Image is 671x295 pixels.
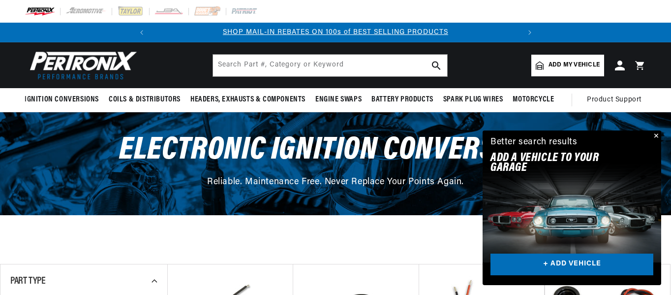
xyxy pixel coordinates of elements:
[649,131,661,142] button: Close
[152,27,520,38] div: Announcement
[438,88,508,111] summary: Spark Plug Wires
[207,178,464,187] span: Reliable. Maintenance Free. Never Replace Your Points Again.
[531,55,604,76] a: Add my vehicle
[371,95,433,105] span: Battery Products
[443,95,503,105] span: Spark Plug Wires
[223,29,448,36] a: SHOP MAIL-IN REBATES ON 100s of BEST SELLING PRODUCTS
[185,88,310,111] summary: Headers, Exhausts & Components
[109,95,181,105] span: Coils & Distributors
[513,95,554,105] span: Motorcycle
[587,88,646,112] summary: Product Support
[490,135,578,150] div: Better search results
[25,88,104,111] summary: Ignition Conversions
[213,55,447,76] input: Search Part #, Category or Keyword
[508,88,559,111] summary: Motorcycle
[119,134,552,166] span: Electronic Ignition Conversions
[25,95,99,105] span: Ignition Conversions
[549,61,600,70] span: Add my vehicle
[426,55,447,76] button: search button
[104,88,185,111] summary: Coils & Distributors
[190,95,305,105] span: Headers, Exhausts & Components
[520,23,540,42] button: Translation missing: en.sections.announcements.next_announcement
[490,153,629,173] h2: Add A VEHICLE to your garage
[132,23,152,42] button: Translation missing: en.sections.announcements.previous_announcement
[152,27,520,38] div: 1 of 2
[315,95,362,105] span: Engine Swaps
[310,88,366,111] summary: Engine Swaps
[490,254,653,276] a: + ADD VEHICLE
[587,95,641,105] span: Product Support
[366,88,438,111] summary: Battery Products
[10,276,45,286] span: Part Type
[25,48,138,82] img: Pertronix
